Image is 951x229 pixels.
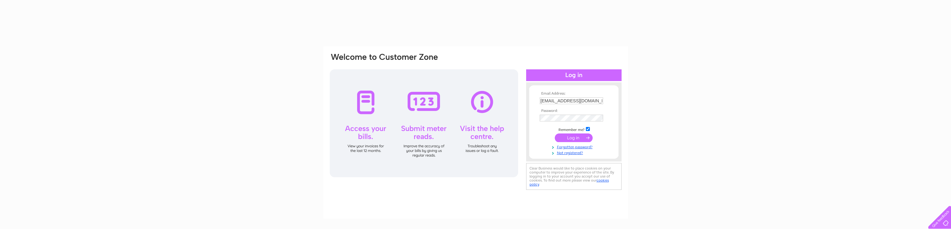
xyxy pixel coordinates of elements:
a: cookies policy [530,178,609,186]
div: Clear Business would like to place cookies on your computer to improve your experience of the sit... [526,163,622,190]
a: Not registered? [540,149,610,155]
td: Remember me? [538,126,610,132]
th: Email Address: [538,92,610,96]
a: Forgotten password? [540,144,610,149]
input: Submit [555,133,593,142]
th: Password: [538,109,610,113]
